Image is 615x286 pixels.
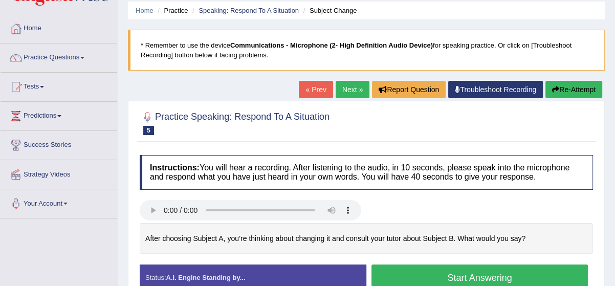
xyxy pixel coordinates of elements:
li: Subject Change [301,6,357,15]
a: Next » [336,81,369,98]
strong: A.I. Engine Standing by... [166,274,245,281]
a: Tests [1,73,117,98]
h2: Practice Speaking: Respond To A Situation [140,109,330,135]
a: Speaking: Respond To A Situation [199,7,299,14]
a: Practice Questions [1,43,117,69]
a: Predictions [1,102,117,127]
b: Instructions: [150,163,200,172]
h4: You will hear a recording. After listening to the audio, in 10 seconds, please speak into the mic... [140,155,593,189]
a: Home [1,14,117,40]
b: Communications - Microphone (2- High Definition Audio Device) [230,41,433,49]
a: Home [136,7,153,14]
li: Practice [155,6,188,15]
a: Troubleshoot Recording [448,81,543,98]
span: 5 [143,126,154,135]
button: Report Question [372,81,446,98]
blockquote: * Remember to use the device for speaking practice. Or click on [Troubleshoot Recording] button b... [128,30,605,71]
a: « Prev [299,81,333,98]
button: Re-Attempt [545,81,602,98]
a: Success Stories [1,131,117,157]
a: Your Account [1,189,117,215]
a: Strategy Videos [1,160,117,186]
div: After choosing Subject A, you’re thinking about changing it and consult your tutor about Subject ... [140,223,593,254]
